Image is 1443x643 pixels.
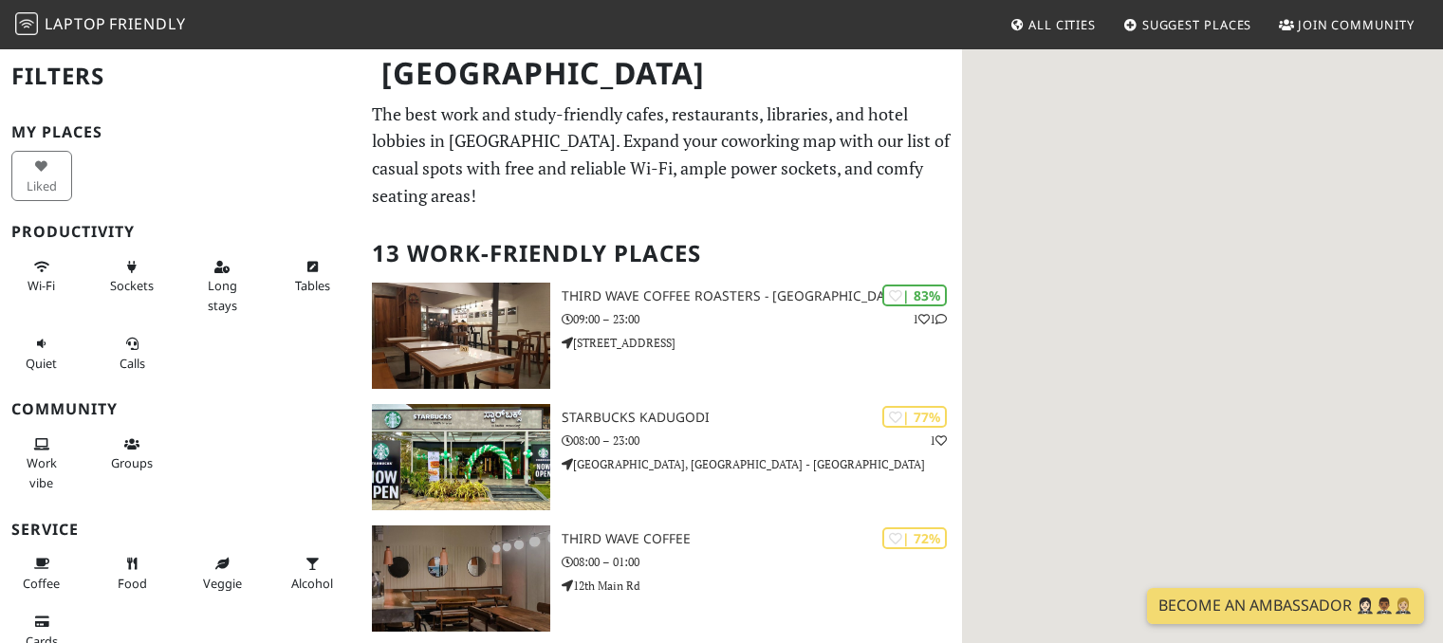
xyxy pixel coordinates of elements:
[11,400,349,418] h3: Community
[295,277,330,294] span: Work-friendly tables
[361,283,962,389] a: Third Wave Coffee Roasters - Indiranagar | 83% 11 Third Wave Coffee Roasters - [GEOGRAPHIC_DATA] ...
[1142,16,1252,33] span: Suggest Places
[45,13,106,34] span: Laptop
[372,283,549,389] img: Third Wave Coffee Roasters - Indiranagar
[11,223,349,241] h3: Productivity
[11,251,72,302] button: Wi-Fi
[882,527,947,549] div: | 72%
[1002,8,1103,42] a: All Cities
[282,251,342,302] button: Tables
[11,123,349,141] h3: My Places
[192,548,252,598] button: Veggie
[882,406,947,428] div: | 77%
[120,355,145,372] span: Video/audio calls
[11,548,72,598] button: Coffee
[110,277,154,294] span: Power sockets
[372,225,951,283] h2: 13 Work-Friendly Places
[208,277,237,313] span: Long stays
[27,454,57,490] span: People working
[1271,8,1422,42] a: Join Community
[562,288,963,304] h3: Third Wave Coffee Roasters - [GEOGRAPHIC_DATA]
[11,47,349,105] h2: Filters
[11,429,72,498] button: Work vibe
[102,328,162,378] button: Calls
[102,251,162,302] button: Sockets
[203,575,242,592] span: Veggie
[111,454,153,471] span: Group tables
[361,525,962,632] a: Third Wave Coffee | 72% Third Wave Coffee 08:00 – 01:00 12th Main Rd
[913,310,947,328] p: 1 1
[23,575,60,592] span: Coffee
[118,575,147,592] span: Food
[291,575,333,592] span: Alcohol
[15,12,38,35] img: LaptopFriendly
[372,101,951,210] p: The best work and study-friendly cafes, restaurants, libraries, and hotel lobbies in [GEOGRAPHIC_...
[102,548,162,598] button: Food
[372,525,549,632] img: Third Wave Coffee
[15,9,186,42] a: LaptopFriendly LaptopFriendly
[366,47,958,100] h1: [GEOGRAPHIC_DATA]
[562,432,963,450] p: 08:00 – 23:00
[562,531,963,547] h3: Third Wave Coffee
[372,404,549,510] img: Starbucks Kadugodi
[562,577,963,595] p: 12th Main Rd
[562,455,963,473] p: [GEOGRAPHIC_DATA], [GEOGRAPHIC_DATA] - [GEOGRAPHIC_DATA]
[102,429,162,479] button: Groups
[1028,16,1096,33] span: All Cities
[562,310,963,328] p: 09:00 – 23:00
[1116,8,1260,42] a: Suggest Places
[11,328,72,378] button: Quiet
[562,553,963,571] p: 08:00 – 01:00
[28,277,55,294] span: Stable Wi-Fi
[361,404,962,510] a: Starbucks Kadugodi | 77% 1 Starbucks Kadugodi 08:00 – 23:00 [GEOGRAPHIC_DATA], [GEOGRAPHIC_DATA] ...
[882,285,947,306] div: | 83%
[109,13,185,34] span: Friendly
[26,355,57,372] span: Quiet
[562,334,963,352] p: [STREET_ADDRESS]
[1147,588,1424,624] a: Become an Ambassador 🤵🏻‍♀️🤵🏾‍♂️🤵🏼‍♀️
[282,548,342,598] button: Alcohol
[192,251,252,321] button: Long stays
[562,410,963,426] h3: Starbucks Kadugodi
[930,432,947,450] p: 1
[1298,16,1415,33] span: Join Community
[11,521,349,539] h3: Service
